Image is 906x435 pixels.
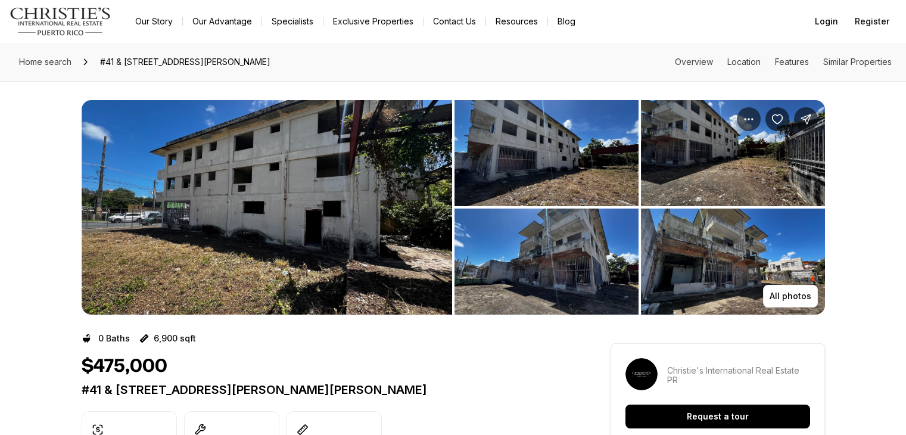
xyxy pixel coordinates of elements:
[82,100,452,315] button: View image gallery
[82,355,167,378] h1: $475,000
[454,100,639,206] button: View image gallery
[675,57,892,67] nav: Page section menu
[19,57,71,67] span: Home search
[775,57,809,67] a: Skip to: Features
[183,13,261,30] a: Our Advantage
[98,334,130,343] p: 0 Baths
[763,285,818,307] button: All photos
[126,13,182,30] a: Our Story
[323,13,423,30] a: Exclusive Properties
[737,107,761,131] button: Property options
[727,57,761,67] a: Skip to: Location
[486,13,547,30] a: Resources
[808,10,845,33] button: Login
[770,291,811,301] p: All photos
[82,100,825,315] div: Listing Photos
[10,7,111,36] img: logo
[14,52,76,72] a: Home search
[548,13,585,30] a: Blog
[848,10,896,33] button: Register
[625,405,810,428] button: Request a tour
[855,17,889,26] span: Register
[82,100,452,315] li: 1 of 4
[641,100,825,206] button: View image gallery
[454,100,825,315] li: 2 of 4
[454,209,639,315] button: View image gallery
[815,17,838,26] span: Login
[424,13,485,30] button: Contact Us
[765,107,789,131] button: Save Property: #41 & 40 CALLE DE DIEGO
[154,334,196,343] p: 6,900 sqft
[687,412,749,421] p: Request a tour
[823,57,892,67] a: Skip to: Similar Properties
[794,107,818,131] button: Share Property: #41 & 40 CALLE DE DIEGO
[82,383,568,397] p: #41 & [STREET_ADDRESS][PERSON_NAME][PERSON_NAME]
[262,13,323,30] a: Specialists
[641,209,825,315] button: View image gallery
[675,57,713,67] a: Skip to: Overview
[95,52,275,72] span: #41 & [STREET_ADDRESS][PERSON_NAME]
[667,366,810,385] p: Christie's International Real Estate PR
